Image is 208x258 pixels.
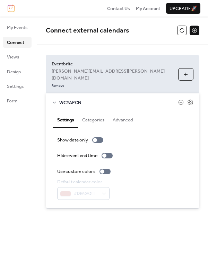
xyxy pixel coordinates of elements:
span: Views [7,54,19,61]
a: Contact Us [107,5,130,12]
img: logo [8,4,15,12]
button: Settings [53,111,78,128]
span: Form [7,98,18,104]
span: Connect [7,39,24,46]
span: Upgrade 🚀 [170,5,197,12]
span: [PERSON_NAME][EMAIL_ADDRESS][PERSON_NAME][DOMAIN_NAME] [52,68,173,82]
div: Use custom colors [57,168,95,175]
button: Categories [78,111,109,127]
span: Design [7,68,21,75]
button: Advanced [109,111,137,127]
span: Remove [52,84,64,89]
a: Settings [3,81,32,92]
span: Connect external calendars [46,24,129,37]
div: Show date only [57,137,88,144]
div: Hide event end time [57,152,97,159]
a: Design [3,66,32,77]
div: Default calendar color [57,178,108,185]
span: Eventbrite [52,61,173,67]
a: My Events [3,22,32,33]
span: WCYAPCN [59,99,178,106]
a: Form [3,95,32,106]
a: Views [3,51,32,62]
button: Upgrade🚀 [166,3,200,14]
a: Connect [3,37,32,48]
span: Settings [7,83,24,90]
span: My Events [7,24,27,31]
a: My Account [136,5,160,12]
